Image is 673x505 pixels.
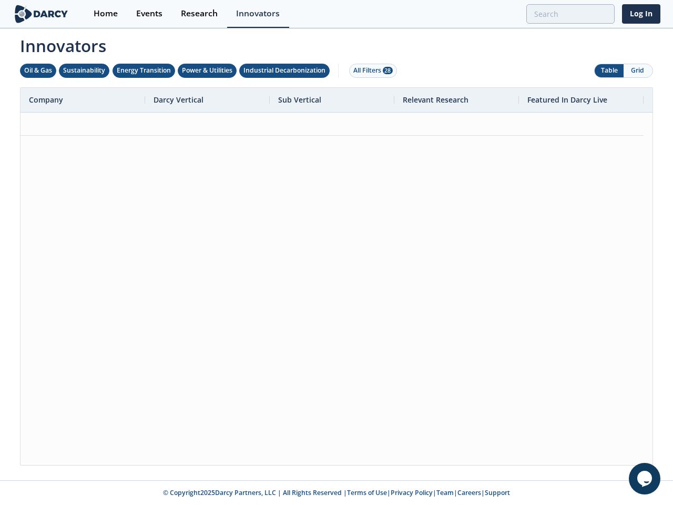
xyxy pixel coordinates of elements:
p: © Copyright 2025 Darcy Partners, LLC | All Rights Reserved | | | | | [15,488,658,498]
span: Innovators [13,29,660,58]
div: Research [181,9,218,18]
a: Support [485,488,510,497]
div: Home [94,9,118,18]
div: Innovators [236,9,280,18]
span: Relevant Research [403,95,468,105]
div: Energy Transition [117,66,171,75]
a: Terms of Use [347,488,387,497]
div: Sustainability [63,66,105,75]
div: Power & Utilities [182,66,232,75]
div: Events [136,9,162,18]
a: Team [436,488,454,497]
span: 28 [383,67,393,74]
a: Privacy Policy [391,488,433,497]
button: Energy Transition [113,64,175,78]
iframe: chat widget [629,463,662,494]
img: logo-wide.svg [13,5,70,23]
span: Company [29,95,63,105]
a: Careers [457,488,481,497]
button: Grid [624,64,652,77]
a: Log In [622,4,660,24]
button: Power & Utilities [178,64,237,78]
button: All Filters 28 [349,64,397,78]
button: Industrial Decarbonization [239,64,330,78]
button: Oil & Gas [20,64,56,78]
div: Industrial Decarbonization [243,66,325,75]
button: Sustainability [59,64,109,78]
span: Darcy Vertical [154,95,203,105]
input: Advanced Search [526,4,615,24]
div: Oil & Gas [24,66,52,75]
button: Table [595,64,624,77]
div: All Filters [353,66,393,75]
span: Sub Vertical [278,95,321,105]
span: Featured In Darcy Live [527,95,607,105]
